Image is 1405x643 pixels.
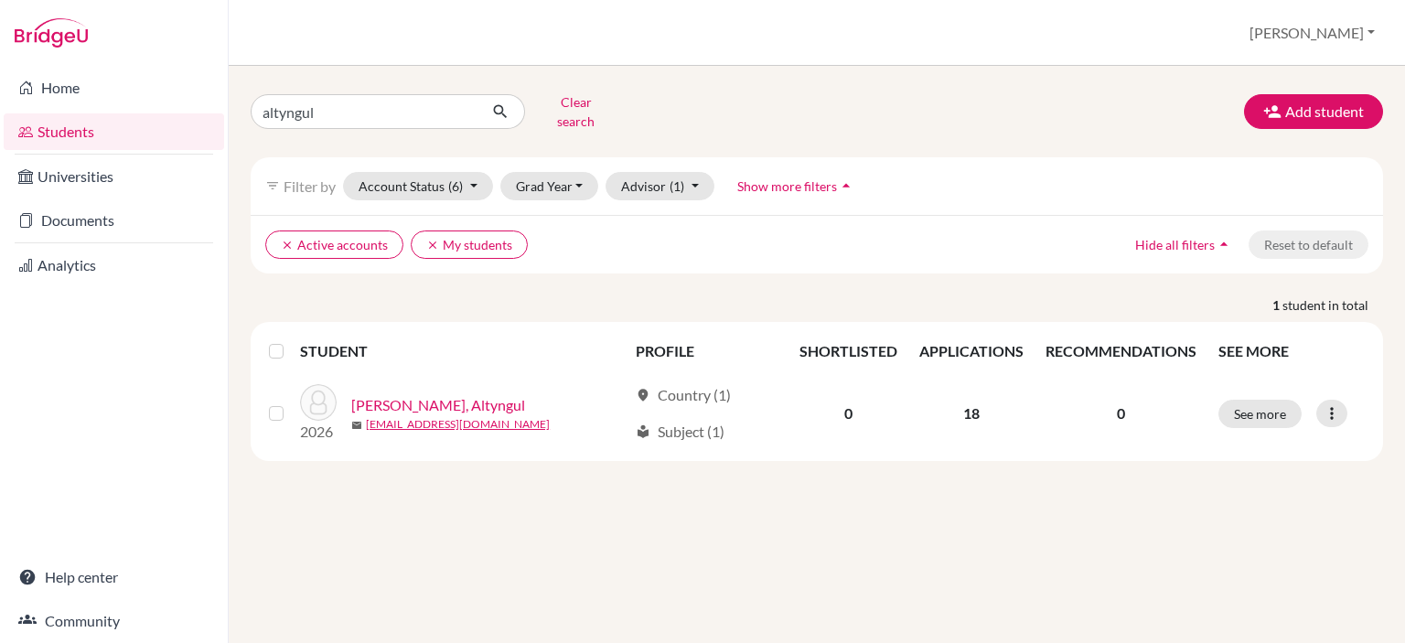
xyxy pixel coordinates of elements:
span: student in total [1282,295,1383,315]
span: local_library [636,424,650,439]
a: [EMAIL_ADDRESS][DOMAIN_NAME] [366,416,550,433]
a: Students [4,113,224,150]
i: filter_list [265,178,280,193]
button: clearActive accounts [265,230,403,259]
a: [PERSON_NAME], Altyngul [351,394,525,416]
img: Kabylkakova, Altyngul [300,384,337,421]
th: STUDENT [300,329,625,373]
p: 2026 [300,421,337,443]
th: PROFILE [625,329,788,373]
a: Analytics [4,247,224,284]
button: clearMy students [411,230,528,259]
button: Account Status(6) [343,172,493,200]
div: Subject (1) [636,421,724,443]
i: arrow_drop_up [1215,235,1233,253]
a: Community [4,603,224,639]
button: Reset to default [1249,230,1368,259]
button: Grad Year [500,172,599,200]
span: Filter by [284,177,336,195]
a: Universities [4,158,224,195]
button: See more [1218,400,1302,428]
th: APPLICATIONS [908,329,1035,373]
button: Show more filtersarrow_drop_up [722,172,871,200]
span: (1) [670,178,684,194]
button: Add student [1244,94,1383,129]
button: Advisor(1) [606,172,714,200]
th: SEE MORE [1207,329,1376,373]
p: 0 [1046,402,1196,424]
div: Country (1) [636,384,731,406]
td: 18 [908,373,1035,454]
span: (6) [448,178,463,194]
button: Hide all filtersarrow_drop_up [1120,230,1249,259]
a: Home [4,70,224,106]
button: Clear search [525,88,627,135]
td: 0 [788,373,908,454]
a: Documents [4,202,224,239]
th: SHORTLISTED [788,329,908,373]
a: Help center [4,559,224,595]
th: RECOMMENDATIONS [1035,329,1207,373]
span: Hide all filters [1135,237,1215,252]
span: Show more filters [737,178,837,194]
i: clear [426,239,439,252]
button: [PERSON_NAME] [1241,16,1383,50]
span: location_on [636,388,650,402]
i: clear [281,239,294,252]
span: mail [351,420,362,431]
img: Bridge-U [15,18,88,48]
input: Find student by name... [251,94,477,129]
i: arrow_drop_up [837,177,855,195]
strong: 1 [1272,295,1282,315]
